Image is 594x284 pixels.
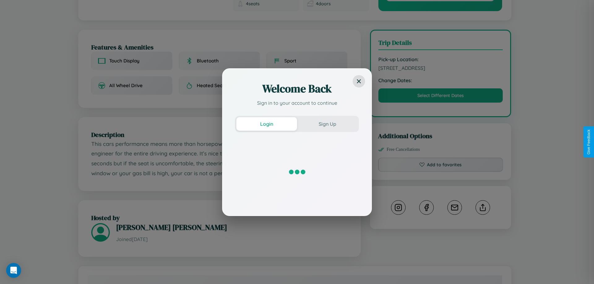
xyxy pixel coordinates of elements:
p: Sign in to your account to continue [235,99,359,107]
h2: Welcome Back [235,81,359,96]
button: Sign Up [297,117,358,131]
div: Open Intercom Messenger [6,263,21,278]
div: Give Feedback [587,129,591,155]
button: Login [236,117,297,131]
